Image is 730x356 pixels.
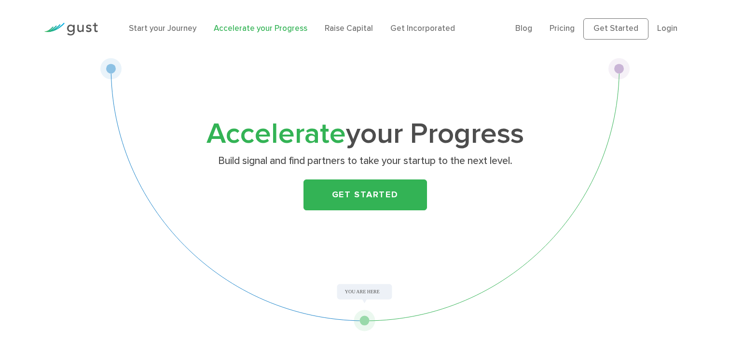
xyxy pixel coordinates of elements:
[207,117,346,151] span: Accelerate
[129,24,196,33] a: Start your Journey
[515,24,532,33] a: Blog
[550,24,575,33] a: Pricing
[175,121,556,148] h1: your Progress
[325,24,373,33] a: Raise Capital
[178,154,552,168] p: Build signal and find partners to take your startup to the next level.
[657,24,677,33] a: Login
[583,18,648,40] a: Get Started
[44,23,98,36] img: Gust Logo
[303,179,427,210] a: Get Started
[390,24,455,33] a: Get Incorporated
[214,24,307,33] a: Accelerate your Progress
